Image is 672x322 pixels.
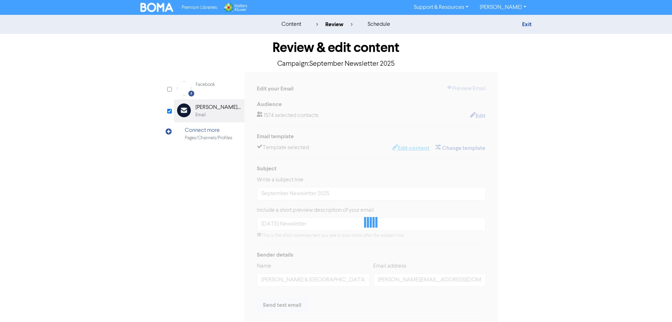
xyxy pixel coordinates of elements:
div: Connect more [185,126,232,135]
a: Exit [522,21,532,28]
a: Support & Resources [408,2,474,13]
h1: Review & edit content [174,40,498,56]
img: Facebook [177,81,191,95]
div: Facebook Facebook [174,77,244,99]
div: Email [195,112,206,118]
iframe: Chat Widget [637,288,672,322]
div: [PERSON_NAME] & [GEOGRAPHIC_DATA] [195,103,241,112]
div: Connect morePages/Channels/Profiles [174,122,244,145]
span: Premium Libraries: [182,5,218,10]
div: review [316,20,353,29]
img: BOMA Logo [140,3,174,12]
div: content [281,20,301,29]
div: schedule [368,20,390,29]
div: Facebook [196,81,215,88]
a: [PERSON_NAME] [474,2,532,13]
div: Pages/Channels/Profiles [185,135,232,141]
img: Wolters Kluwer [223,3,247,12]
p: Campaign: September Newsletter 2025 [174,59,498,69]
div: [PERSON_NAME] & [GEOGRAPHIC_DATA]Email [174,99,244,122]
